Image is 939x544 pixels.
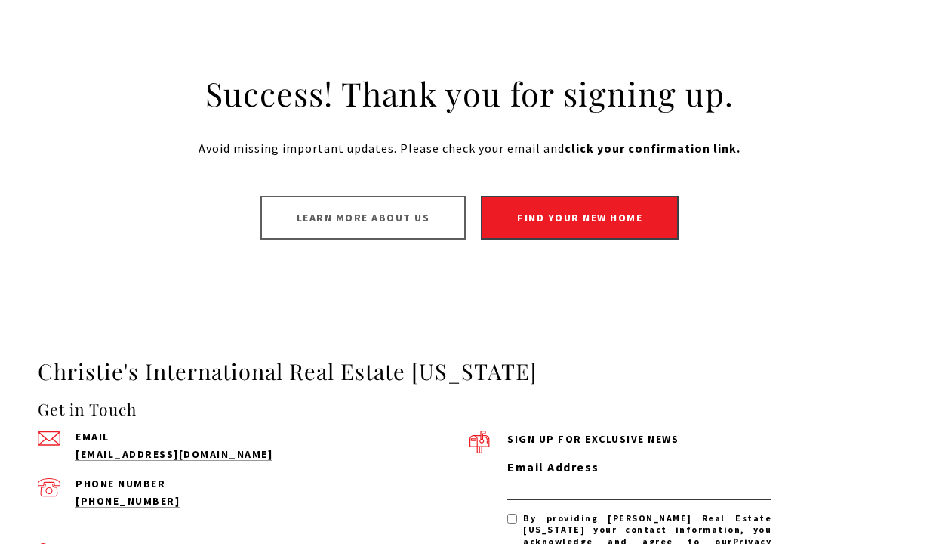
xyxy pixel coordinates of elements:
strong: click your confirmation link. [565,141,740,156]
a: [PHONE_NUMBER] [75,494,180,508]
h4: Get in Touch [38,397,469,422]
a: Learn more about us [260,196,466,240]
p: Sign up for exclusive news [507,431,771,447]
p: Phone Number [75,478,340,489]
p: Email [75,431,340,442]
img: Christie's International Real Estate black text logo [11,37,152,76]
h3: Christie's International Real Estate [US_STATE] [38,357,901,386]
input: By providing [PERSON_NAME] Real Estate [US_STATE] your contact information, you acknowledge and a... [507,514,517,524]
label: Email Address [507,458,771,478]
a: [EMAIL_ADDRESS][DOMAIN_NAME] [75,447,272,461]
h2: Success! Thank you for signing up. [145,73,794,115]
a: Find your new home [481,196,679,240]
p: Avoid missing important updates. Please check your email and [38,139,901,159]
